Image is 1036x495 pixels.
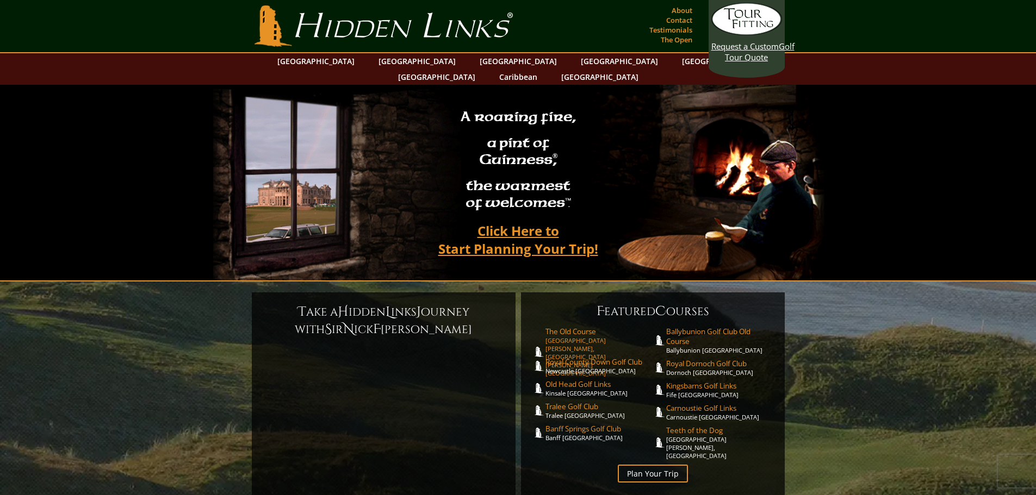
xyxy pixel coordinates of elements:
[663,12,695,28] a: Contact
[666,327,774,354] a: Ballybunion Golf Club Old CourseBallybunion [GEOGRAPHIC_DATA]
[666,425,774,435] span: Teeth of the Dog
[545,327,653,377] a: The Old Course[GEOGRAPHIC_DATA][PERSON_NAME], [GEOGRAPHIC_DATA][PERSON_NAME] [GEOGRAPHIC_DATA]
[532,303,774,320] h6: eatured ourses
[298,303,306,321] span: T
[711,3,782,62] a: Request a CustomGolf Tour Quote
[666,403,774,413] span: Carnoustie Golf Links
[373,321,381,338] span: F
[575,53,663,69] a: [GEOGRAPHIC_DATA]
[545,424,653,442] a: Banff Springs Golf ClubBanff [GEOGRAPHIC_DATA]
[545,327,653,336] span: The Old Course
[647,22,695,37] a: Testimonials
[373,53,461,69] a: [GEOGRAPHIC_DATA]
[272,53,360,69] a: [GEOGRAPHIC_DATA]
[325,321,332,338] span: S
[666,425,774,460] a: Teeth of the Dog[GEOGRAPHIC_DATA][PERSON_NAME], [GEOGRAPHIC_DATA]
[393,69,481,85] a: [GEOGRAPHIC_DATA]
[545,402,653,411] span: Tralee Golf Club
[545,379,653,389] span: Old Head Golf Links
[677,53,765,69] a: [GEOGRAPHIC_DATA]
[618,465,688,483] a: Plan Your Trip
[545,424,653,434] span: Banff Springs Golf Club
[597,303,604,320] span: F
[658,32,695,47] a: The Open
[666,381,774,399] a: Kingsbarns Golf LinksFife [GEOGRAPHIC_DATA]
[655,303,666,320] span: C
[666,359,774,377] a: Royal Dornoch Golf ClubDornoch [GEOGRAPHIC_DATA]
[454,104,583,218] h2: A roaring fire, a pint of Guinness , the warmest of welcomes™.
[545,402,653,419] a: Tralee Golf ClubTralee [GEOGRAPHIC_DATA]
[494,69,543,85] a: Caribbean
[338,303,349,321] span: H
[711,41,779,52] span: Request a Custom
[263,303,505,338] h6: ake a idden inks ourney with ir ick [PERSON_NAME]
[666,381,774,391] span: Kingsbarns Golf Links
[417,303,421,321] span: J
[545,357,653,375] a: Royal County Down Golf ClubNewcastle [GEOGRAPHIC_DATA]
[427,218,609,261] a: Click Here toStart Planning Your Trip!
[556,69,644,85] a: [GEOGRAPHIC_DATA]
[343,321,354,338] span: N
[386,303,391,321] span: L
[474,53,562,69] a: [GEOGRAPHIC_DATA]
[666,327,774,346] span: Ballybunion Golf Club Old Course
[666,359,774,368] span: Royal Dornoch Golf Club
[669,3,695,18] a: About
[545,357,653,367] span: Royal County Down Golf Club
[666,403,774,421] a: Carnoustie Golf LinksCarnoustie [GEOGRAPHIC_DATA]
[545,379,653,397] a: Old Head Golf LinksKinsale [GEOGRAPHIC_DATA]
